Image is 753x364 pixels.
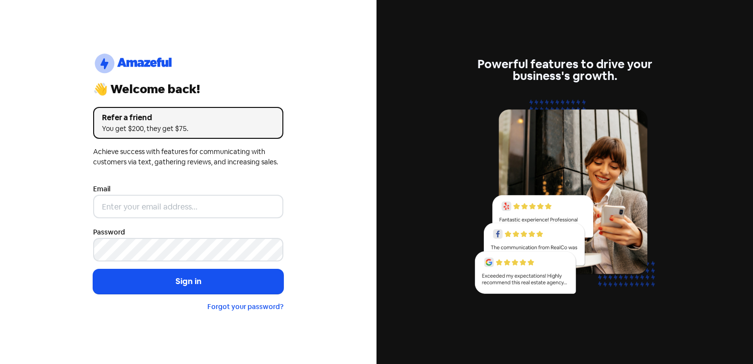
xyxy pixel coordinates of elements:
[93,195,283,218] input: Enter your email address...
[93,227,125,237] label: Password
[102,112,275,124] div: Refer a friend
[93,83,283,95] div: 👋 Welcome back!
[470,94,660,305] img: reviews
[207,302,283,311] a: Forgot your password?
[93,269,283,294] button: Sign in
[93,184,110,194] label: Email
[102,124,275,134] div: You get $200, they get $75.
[93,147,283,167] div: Achieve success with features for communicating with customers via text, gathering reviews, and i...
[470,58,660,82] div: Powerful features to drive your business's growth.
